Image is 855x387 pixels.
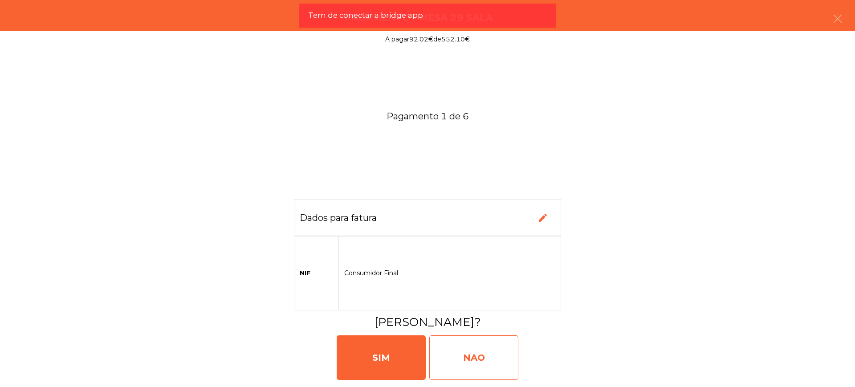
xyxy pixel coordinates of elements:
[537,212,548,223] span: edit
[308,10,423,21] span: Tem de conectar a bridge app
[10,314,845,330] h3: [PERSON_NAME]?
[294,236,339,310] td: NIF
[337,335,426,380] div: SIM
[429,335,518,380] div: NAO
[409,35,433,43] span: 92.02€
[441,35,470,43] span: 552.10€
[300,212,377,224] h3: Dados para fatura
[530,205,555,230] button: edit
[11,108,844,125] span: Pagamento 1 de 6
[433,35,441,43] span: de
[385,35,409,43] span: A pagar
[339,236,561,310] td: Consumidor Final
